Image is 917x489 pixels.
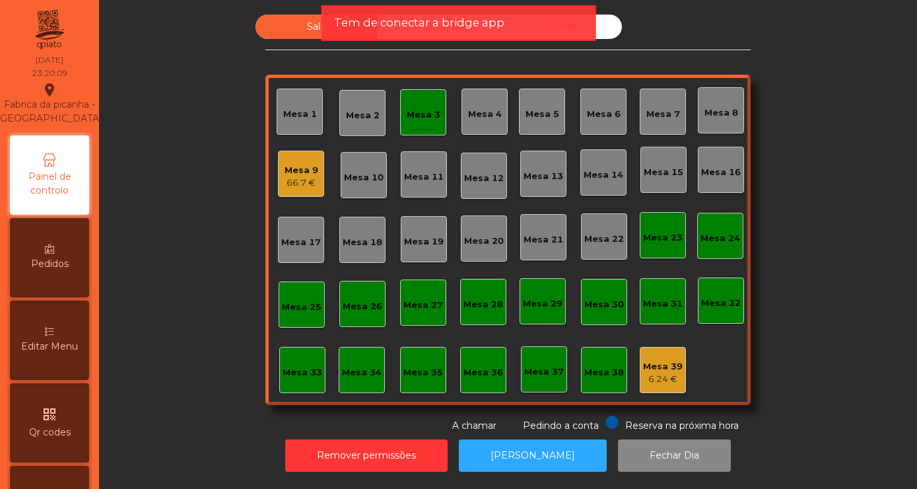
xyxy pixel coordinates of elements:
div: 6.24 € [643,373,683,386]
span: Editar Menu [21,340,78,354]
div: Mesa 4 [468,108,502,121]
div: 23:20:09 [32,67,67,79]
span: Qr codes [29,426,71,439]
div: Mesa 33 [283,366,322,379]
div: Mesa 25 [282,301,322,314]
div: Mesa 12 [464,172,504,185]
div: Mesa 24 [700,232,740,245]
span: Tem de conectar a bridge app [334,15,504,31]
div: Mesa 32 [701,297,741,310]
div: Mesa 6 [587,108,621,121]
div: Mesa 21 [524,233,563,246]
span: Pedidos [31,257,69,271]
div: Mesa 23 [643,231,683,244]
i: qr_code [42,406,57,422]
div: 66.7 € [285,176,318,190]
span: Painel de controlo [13,170,86,198]
div: Mesa 31 [643,297,683,311]
div: Mesa 30 [584,298,624,311]
img: qpiato [33,7,65,53]
div: Mesa 39 [643,360,683,373]
div: Mesa 3 [407,108,440,122]
div: Mesa 26 [343,300,382,313]
div: Mesa 2 [346,109,380,122]
div: Mesa 11 [404,170,444,184]
div: Mesa 19 [404,235,444,248]
div: Mesa 34 [342,366,382,379]
div: Mesa 7 [646,108,680,121]
div: Mesa 20 [464,235,504,248]
i: location_on [42,82,57,98]
div: Mesa 14 [584,169,623,182]
div: Mesa 1 [283,108,317,121]
div: Mesa 22 [584,233,624,246]
div: [DATE] [36,54,63,66]
div: Mesa 29 [523,297,562,311]
span: Reserva na próxima hora [625,420,739,432]
div: Mesa 27 [403,299,443,312]
span: A chamar [452,420,496,432]
div: Mesa 37 [524,365,564,379]
div: Sala [255,15,378,39]
button: Remover permissões [285,439,448,472]
span: Pedindo a conta [523,420,599,432]
button: Fechar Dia [618,439,731,472]
button: [PERSON_NAME] [459,439,607,472]
div: Mesa 35 [403,366,443,379]
div: Mesa 13 [524,170,563,183]
div: Mesa 17 [281,236,321,249]
div: Mesa 9 [285,164,318,177]
div: Mesa 16 [701,166,741,179]
div: Mesa 10 [344,171,384,184]
div: Mesa 15 [644,166,683,179]
div: Mesa 5 [526,108,559,121]
div: Mesa 36 [463,366,503,379]
div: Mesa 28 [463,298,503,311]
div: Mesa 18 [343,236,382,249]
div: Mesa 38 [584,366,624,379]
div: Mesa 8 [704,106,738,120]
